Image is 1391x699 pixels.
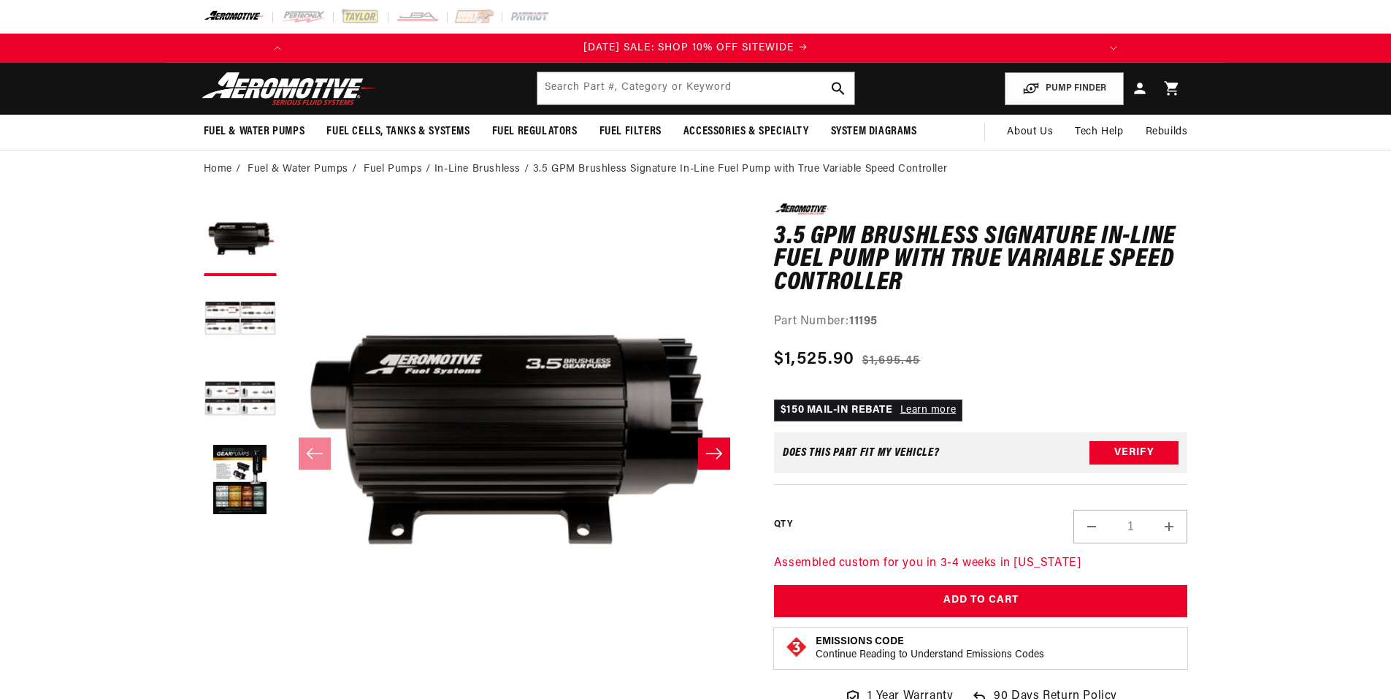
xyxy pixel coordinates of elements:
[263,34,292,63] button: Translation missing: en.sections.announcements.previous_announcement
[537,72,854,104] input: Search by Part Number, Category or Keyword
[774,346,855,373] span: $1,525.90
[774,313,1188,332] div: Part Number:
[248,161,348,177] a: Fuel & Water Pumps
[204,124,305,140] span: Fuel & Water Pumps
[481,115,589,149] summary: Fuel Regulators
[1005,72,1124,105] button: PUMP FINDER
[198,72,380,106] img: Aeromotive
[1064,115,1134,150] summary: Tech Help
[1146,124,1188,140] span: Rebuilds
[774,226,1188,295] h1: 3.5 GPM Brushless Signature In-Line Fuel Pump with True Variable Speed Controller
[774,554,1188,573] p: Assembled custom for you in 3-4 weeks in [US_STATE]
[292,40,1099,56] a: [DATE] SALE: SHOP 10% OFF SITEWIDE
[1075,124,1123,140] span: Tech Help
[292,40,1099,56] div: 1 of 3
[816,636,904,647] strong: Emissions Code
[204,161,232,177] a: Home
[816,649,1044,662] p: Continue Reading to Understand Emissions Codes
[816,635,1044,662] button: Emissions CodeContinue Reading to Understand Emissions Codes
[849,316,878,327] strong: 11195
[193,115,316,149] summary: Fuel & Water Pumps
[364,161,422,177] a: Fuel Pumps
[831,124,917,140] span: System Diagrams
[774,519,792,531] label: QTY
[683,124,809,140] span: Accessories & Specialty
[862,352,921,370] s: $1,695.45
[204,283,277,356] button: Load image 2 in gallery view
[315,115,480,149] summary: Fuel Cells, Tanks & Systems
[1007,126,1053,137] span: About Us
[900,405,957,416] a: Learn more
[672,115,820,149] summary: Accessories & Specialty
[822,72,854,104] button: search button
[599,124,662,140] span: Fuel Filters
[492,124,578,140] span: Fuel Regulators
[1099,34,1128,63] button: Translation missing: en.sections.announcements.next_announcement
[698,438,730,470] button: Slide right
[533,161,948,177] li: 3.5 GPM Brushless Signature In-Line Fuel Pump with True Variable Speed Controller
[774,585,1188,618] button: Add to Cart
[1135,115,1199,150] summary: Rebuilds
[774,400,962,421] p: $150 MAIL-IN REBATE
[204,161,1188,177] nav: breadcrumbs
[204,444,277,517] button: Load image 4 in gallery view
[1089,441,1179,465] button: Verify
[996,115,1064,150] a: About Us
[292,40,1099,56] div: Announcement
[299,438,331,470] button: Slide left
[583,42,794,53] span: [DATE] SALE: SHOP 10% OFF SITEWIDE
[820,115,928,149] summary: System Diagrams
[434,161,533,177] li: In-Line Brushless
[326,124,470,140] span: Fuel Cells, Tanks & Systems
[785,635,808,659] img: Emissions code
[204,203,277,276] button: Load image 1 in gallery view
[204,364,277,437] button: Load image 3 in gallery view
[589,115,672,149] summary: Fuel Filters
[167,34,1225,63] slideshow-component: Translation missing: en.sections.announcements.announcement_bar
[783,447,940,459] div: Does This part fit My vehicle?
